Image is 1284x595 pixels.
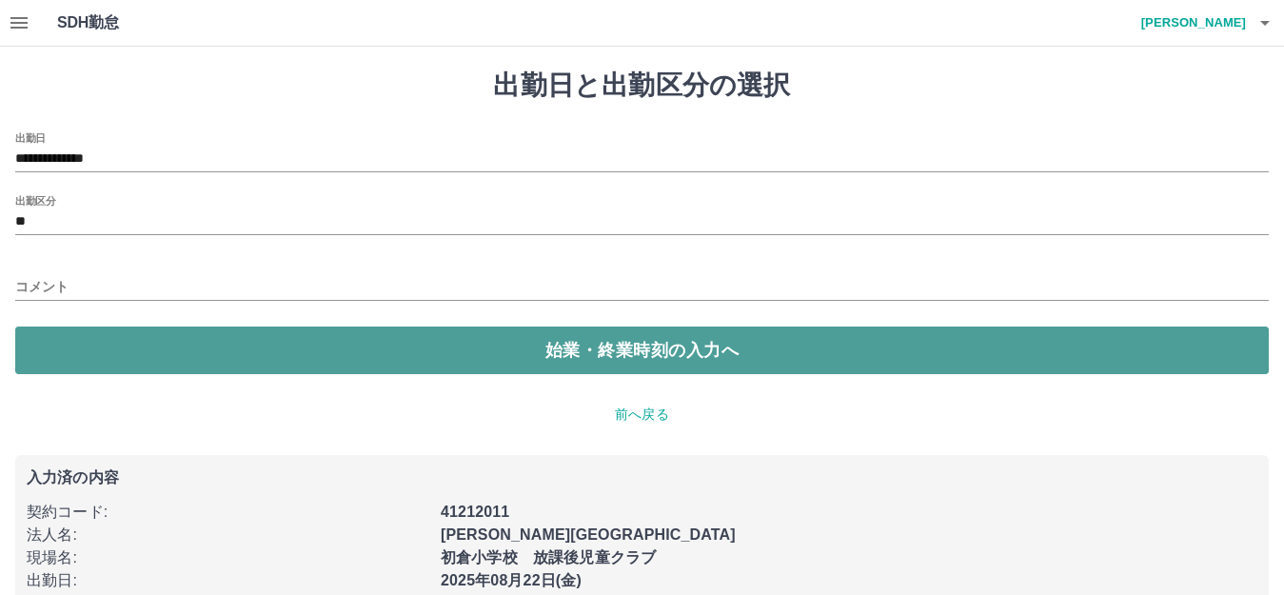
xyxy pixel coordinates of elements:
[441,526,736,543] b: [PERSON_NAME][GEOGRAPHIC_DATA]
[15,327,1269,374] button: 始業・終業時刻の入力へ
[15,69,1269,102] h1: 出勤日と出勤区分の選択
[27,546,429,569] p: 現場名 :
[441,504,509,520] b: 41212011
[15,193,55,208] label: 出勤区分
[27,470,1257,486] p: 入力済の内容
[27,569,429,592] p: 出勤日 :
[15,405,1269,425] p: 前へ戻る
[15,130,46,145] label: 出勤日
[27,501,429,524] p: 契約コード :
[441,549,656,565] b: 初倉小学校 放課後児童クラブ
[27,524,429,546] p: 法人名 :
[441,572,582,588] b: 2025年08月22日(金)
